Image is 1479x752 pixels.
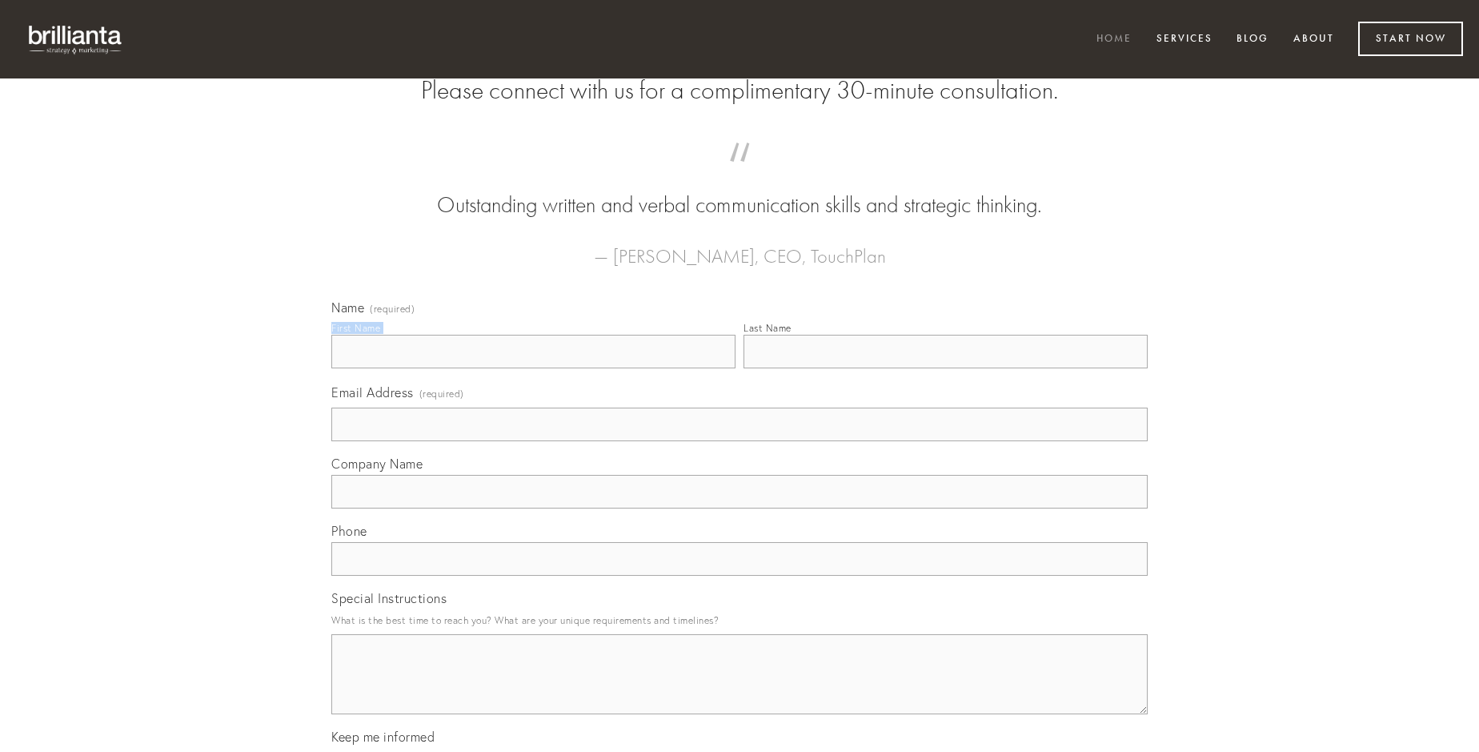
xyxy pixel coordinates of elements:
[331,523,367,539] span: Phone
[331,590,447,606] span: Special Instructions
[1146,26,1223,53] a: Services
[331,300,364,316] span: Name
[419,383,464,404] span: (required)
[357,221,1122,272] figcaption: — [PERSON_NAME], CEO, TouchPlan
[331,609,1148,631] p: What is the best time to reach you? What are your unique requirements and timelines?
[1226,26,1279,53] a: Blog
[331,729,435,745] span: Keep me informed
[357,159,1122,221] blockquote: Outstanding written and verbal communication skills and strategic thinking.
[1086,26,1142,53] a: Home
[16,16,136,62] img: brillianta - research, strategy, marketing
[331,384,414,400] span: Email Address
[357,159,1122,190] span: “
[370,304,415,314] span: (required)
[331,322,380,334] div: First Name
[331,75,1148,106] h2: Please connect with us for a complimentary 30-minute consultation.
[331,456,423,472] span: Company Name
[744,322,792,334] div: Last Name
[1358,22,1463,56] a: Start Now
[1283,26,1345,53] a: About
